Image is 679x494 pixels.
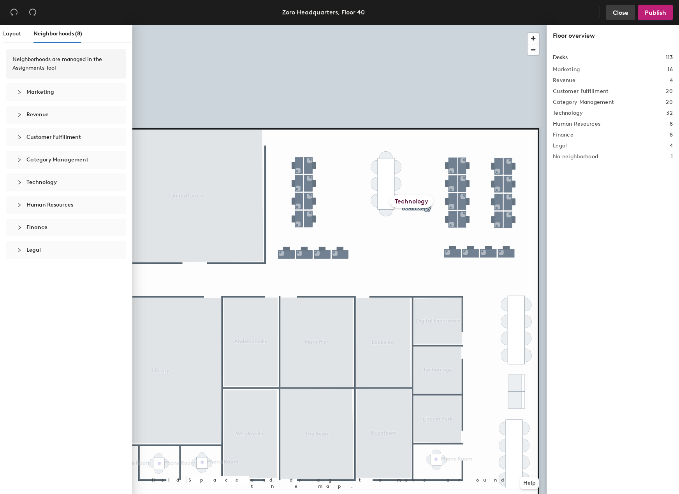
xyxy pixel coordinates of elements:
span: Layout [3,30,21,37]
h1: 113 [666,53,673,62]
h2: 16 [667,67,673,73]
div: Technology [390,195,433,208]
div: Customer Fulfillment [12,128,120,146]
span: Neighborhoods (8) [33,30,82,37]
h2: Finance [553,132,573,138]
h2: 8 [670,132,673,138]
span: collapsed [17,203,22,207]
h2: Legal [553,143,567,149]
h2: Marketing [553,67,580,73]
span: collapsed [17,135,22,140]
h2: 8 [670,121,673,127]
h2: 1 [671,154,673,160]
div: Zoro Headquarters, Floor 40 [282,7,365,17]
span: Category Management [26,156,88,163]
span: collapsed [17,158,22,162]
span: Marketing [26,89,54,95]
div: Technology [12,173,120,191]
span: Finance [26,224,47,231]
span: undo [10,8,18,16]
span: collapsed [17,90,22,95]
span: collapsed [17,112,22,117]
h2: 20 [666,88,673,95]
div: Marketing [12,83,120,101]
div: Finance [12,219,120,236]
h2: 4 [670,143,673,149]
div: Human Resources [12,196,120,214]
button: Publish [638,5,673,20]
span: Legal [26,247,41,253]
span: Publish [645,9,666,16]
div: Revenue [12,106,120,124]
span: Revenue [26,111,49,118]
button: Help [520,477,539,489]
h2: Technology [553,110,583,116]
h2: No neighborhood [553,154,598,160]
h2: Human Resources [553,121,600,127]
span: collapsed [17,180,22,185]
span: collapsed [17,248,22,252]
span: Technology [26,179,57,186]
div: Category Management [12,151,120,169]
span: Customer Fulfillment [26,134,81,140]
h2: 32 [666,110,673,116]
button: Redo (⌘ + ⇧ + Z) [25,5,40,20]
div: Legal [12,241,120,259]
span: collapsed [17,225,22,230]
span: Human Resources [26,201,73,208]
h2: 20 [666,99,673,105]
span: Close [613,9,628,16]
h2: Category Management [553,99,614,105]
h2: 4 [670,77,673,84]
h2: Revenue [553,77,575,84]
button: Close [606,5,635,20]
h2: Customer Fulfillment [553,88,609,95]
div: Neighborhoods are managed in the Assignments Tool [12,55,120,72]
button: Undo (⌘ + Z) [6,5,22,20]
div: Floor overview [553,31,673,40]
h1: Desks [553,53,568,62]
